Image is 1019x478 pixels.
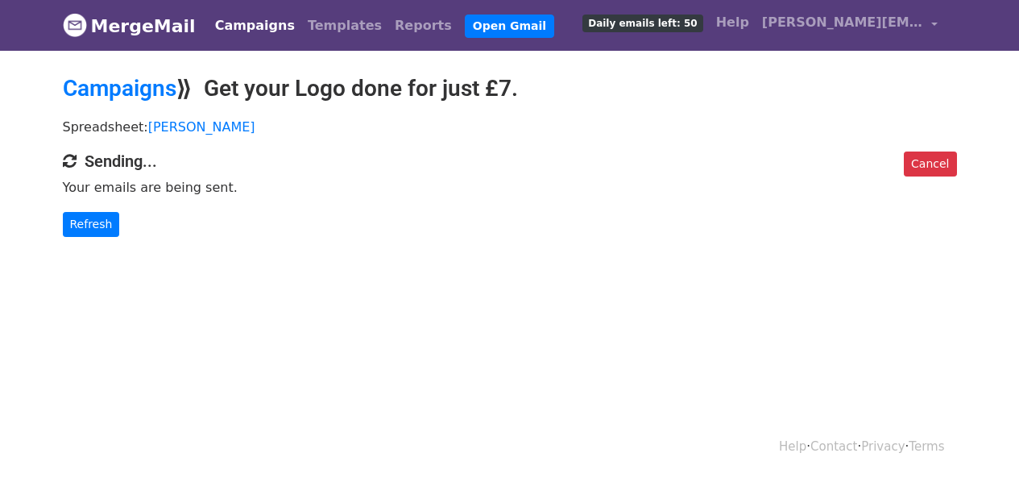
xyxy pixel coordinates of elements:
img: MergeMail logo [63,13,87,37]
a: Daily emails left: 50 [576,6,709,39]
a: Templates [301,10,388,42]
a: Cancel [904,152,956,177]
a: Campaigns [209,10,301,42]
span: Daily emails left: 50 [582,15,702,32]
a: Help [779,439,806,454]
a: Help [710,6,756,39]
a: [PERSON_NAME] [148,119,255,135]
a: MergeMail [63,9,196,43]
a: Terms [909,439,944,454]
a: Refresh [63,212,120,237]
p: Your emails are being sent. [63,179,957,196]
p: Spreadsheet: [63,118,957,135]
a: Reports [388,10,458,42]
h4: Sending... [63,152,957,171]
h2: ⟫ Get your Logo done for just £7. [63,75,957,102]
span: [PERSON_NAME][EMAIL_ADDRESS][DOMAIN_NAME] [762,13,923,32]
a: Open Gmail [465,15,554,38]
a: [PERSON_NAME][EMAIL_ADDRESS][DOMAIN_NAME] [756,6,944,44]
a: Privacy [861,439,905,454]
a: Contact [810,439,857,454]
a: Campaigns [63,75,176,102]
